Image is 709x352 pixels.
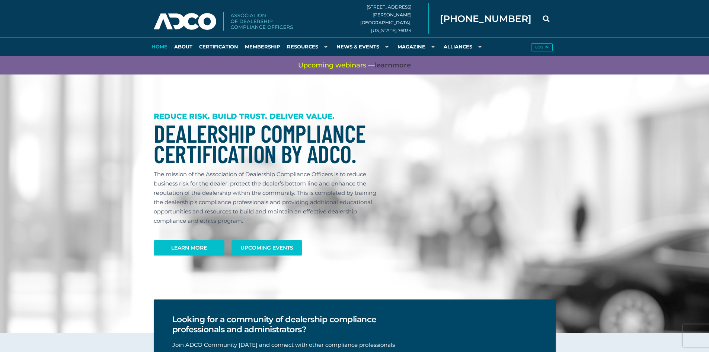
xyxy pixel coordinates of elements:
[231,240,302,256] a: Upcoming Events
[171,37,196,56] a: About
[154,169,384,225] p: The mission of the Association of Dealership Compliance Officers is to reduce business risk for t...
[528,37,556,56] a: Log in
[440,37,487,56] a: Alliances
[440,14,531,23] span: [PHONE_NUMBER]
[394,37,440,56] a: Magazine
[196,37,242,56] a: Certification
[360,3,429,34] div: [STREET_ADDRESS][PERSON_NAME] [GEOGRAPHIC_DATA], [US_STATE] 76034
[148,37,171,56] a: Home
[333,37,394,56] a: News & Events
[154,12,293,31] img: Association of Dealership Compliance Officers logo
[375,61,411,70] a: learnmore
[154,112,384,121] h3: REDUCE RISK. BUILD TRUST. DELIVER VALUE.
[154,240,224,256] a: Learn More
[284,37,333,56] a: Resources
[375,61,392,69] span: learn
[242,37,284,56] a: Membership
[154,123,384,164] h1: Dealership Compliance Certification by ADCO.
[531,43,553,51] button: Log in
[298,61,411,70] span: Upcoming webinars —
